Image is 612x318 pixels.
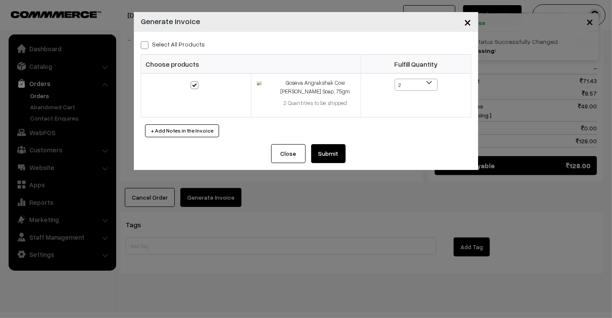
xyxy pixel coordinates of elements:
[395,79,438,91] span: 2
[275,79,355,96] div: Goseva Angrakshak Cow [PERSON_NAME] Soap, 75gm
[361,55,471,74] th: Fulfill Quantity
[464,14,471,30] span: ×
[145,124,219,137] button: + Add Notes in the Invoice
[141,55,361,74] th: Choose products
[311,144,346,163] button: Submit
[141,40,205,49] label: Select all Products
[257,80,262,86] img: 761703239871-goseva-angrakshak-cow-dung-soap-75gm.png
[457,9,478,35] button: Close
[275,99,355,108] div: 2 Quantities to be shipped
[141,15,200,27] h4: Generate Invoice
[271,144,306,163] button: Close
